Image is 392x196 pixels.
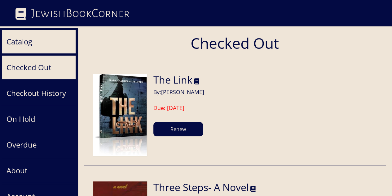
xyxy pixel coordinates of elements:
[153,87,206,95] h6: By: [PERSON_NAME]
[153,122,203,136] button: Renew
[93,74,147,156] img: media
[153,105,206,111] h6: Due: [DATE]
[153,181,249,193] h2: Three Steps- A Novel
[77,28,392,58] h1: Checked Out
[153,74,192,86] h2: The Link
